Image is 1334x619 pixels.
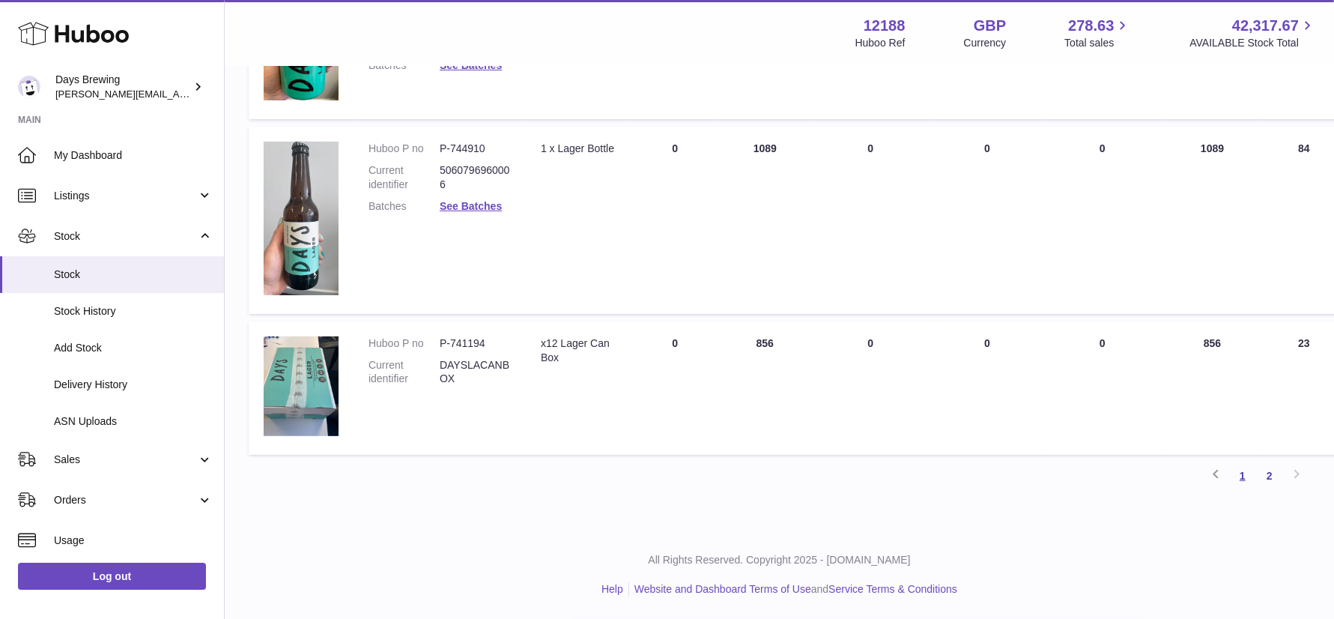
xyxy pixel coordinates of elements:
[964,36,1007,50] div: Currency
[54,493,197,507] span: Orders
[931,127,1043,313] td: 0
[54,148,213,163] span: My Dashboard
[634,583,811,595] a: Website and Dashboard Terms of Use
[541,336,615,365] div: x12 Lager Can Box
[18,76,40,98] img: greg@daysbrewing.com
[54,229,197,244] span: Stock
[974,16,1006,36] strong: GBP
[1100,337,1106,349] span: 0
[264,142,339,295] img: product image
[810,321,931,455] td: 0
[55,88,300,100] span: [PERSON_NAME][EMAIL_ADDRESS][DOMAIN_NAME]
[369,199,440,214] dt: Batches
[440,59,502,71] a: See Batches
[440,163,511,192] dd: 5060796960006
[54,534,213,548] span: Usage
[440,142,511,156] dd: P-744910
[864,16,906,36] strong: 12188
[828,583,957,595] a: Service Terms & Conditions
[630,127,720,313] td: 0
[629,582,957,597] li: and
[1064,36,1131,50] span: Total sales
[54,414,213,429] span: ASN Uploads
[264,336,339,436] img: product image
[54,189,197,203] span: Listings
[440,336,511,351] dd: P-741194
[54,268,213,282] span: Stock
[720,127,810,313] td: 1089
[1068,16,1114,36] span: 278.63
[630,321,720,455] td: 0
[1162,321,1264,455] td: 856
[54,341,213,355] span: Add Stock
[440,200,502,212] a: See Batches
[1064,16,1131,50] a: 278.63 Total sales
[1189,36,1316,50] span: AVAILABLE Stock Total
[601,583,623,595] a: Help
[931,321,1043,455] td: 0
[237,553,1322,567] p: All Rights Reserved. Copyright 2025 - [DOMAIN_NAME]
[1162,127,1264,313] td: 1089
[1100,142,1106,154] span: 0
[440,358,511,387] dd: DAYSLACANBOX
[1232,16,1299,36] span: 42,317.67
[18,563,206,590] a: Log out
[369,358,440,387] dt: Current identifier
[54,378,213,392] span: Delivery History
[54,304,213,318] span: Stock History
[55,73,190,101] div: Days Brewing
[1256,462,1283,489] a: 2
[1229,462,1256,489] a: 1
[720,321,810,455] td: 856
[369,336,440,351] dt: Huboo P no
[369,142,440,156] dt: Huboo P no
[1189,16,1316,50] a: 42,317.67 AVAILABLE Stock Total
[541,142,615,156] div: 1 x Lager Bottle
[369,163,440,192] dt: Current identifier
[810,127,931,313] td: 0
[855,36,906,50] div: Huboo Ref
[54,453,197,467] span: Sales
